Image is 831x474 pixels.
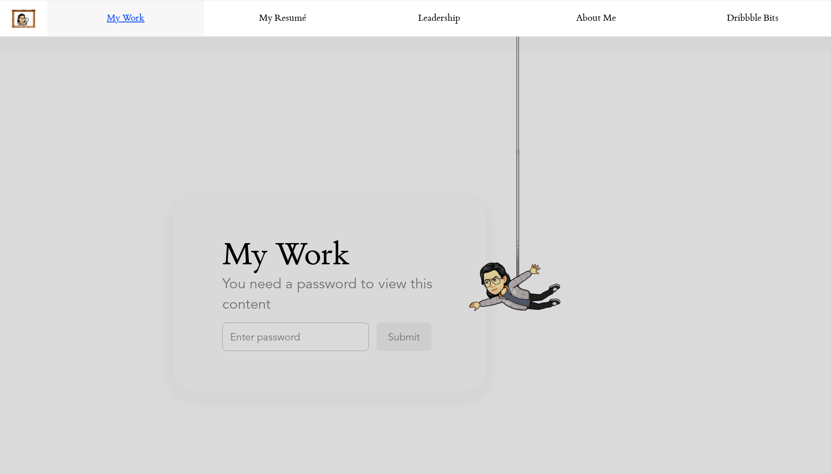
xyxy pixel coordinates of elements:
[222,274,437,314] p: You need a password to view this content
[12,9,35,28] img: picture-frame.png
[204,0,361,37] a: My Resumé
[361,0,517,37] a: Leadership
[377,323,432,351] input: Submit
[47,0,204,37] a: My Work
[222,237,437,278] p: My Work
[517,0,674,37] a: About Me
[222,323,369,351] input: Enter password
[674,0,831,37] a: Dribbble Bits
